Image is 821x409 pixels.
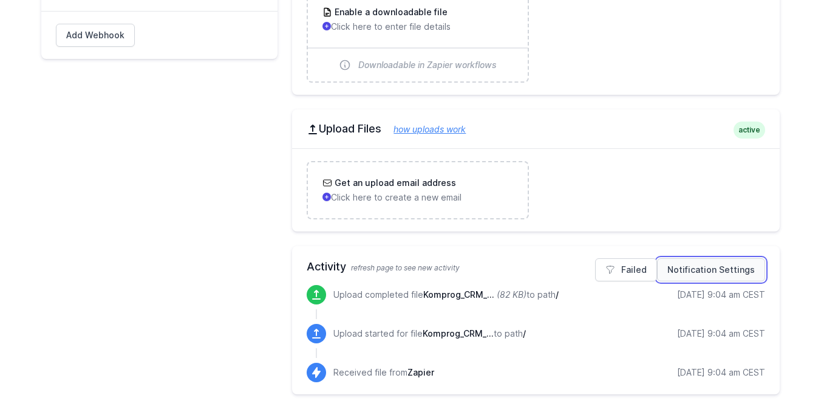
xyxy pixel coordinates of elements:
h3: Enable a downloadable file [332,6,448,18]
iframe: Drift Widget Chat Controller [760,348,806,394]
span: / [556,289,559,300]
span: / [523,328,526,339]
a: Add Webhook [56,24,135,47]
i: (82 KB) [497,289,526,300]
span: Komprog_CRM_import.csv [423,289,494,300]
div: [DATE] 9:04 am CEST [677,328,765,340]
span: Downloadable in Zapier workflows [358,59,497,71]
h3: Get an upload email address [332,177,456,189]
a: Get an upload email address Click here to create a new email [308,162,527,218]
span: Zapier [407,367,434,377]
div: [DATE] 9:04 am CEST [677,289,765,301]
a: Failed [595,258,657,281]
span: Komprog_CRM_import.csv [423,328,494,339]
p: Click here to enter file details [322,21,513,33]
p: Received file from [333,366,434,379]
p: Upload started for file to path [333,328,526,340]
a: Notification Settings [657,258,765,281]
span: active [734,122,765,139]
h2: Activity [307,258,765,275]
div: [DATE] 9:04 am CEST [677,366,765,379]
span: refresh page to see new activity [351,263,460,272]
p: Upload completed file to path [333,289,559,301]
h2: Upload Files [307,122,765,136]
p: Click here to create a new email [322,191,513,204]
a: how uploads work [381,124,466,134]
